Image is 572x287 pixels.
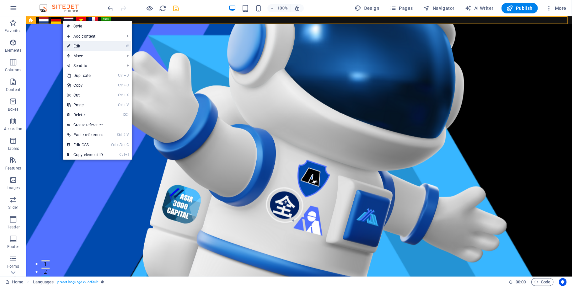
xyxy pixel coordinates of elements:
i: Ctrl [118,83,124,87]
p: Forms [7,264,19,269]
a: ⌦Delete [63,110,107,120]
span: Publish [507,5,533,11]
a: CtrlCCopy [63,81,107,90]
p: Columns [5,67,21,73]
i: ⌦ [123,113,128,117]
button: save [172,4,180,12]
i: Save (Ctrl+S) [172,5,180,12]
div: Design (Ctrl+Alt+Y) [352,3,382,13]
button: AI Writer [463,3,496,13]
h6: Session time [509,278,526,286]
i: Ctrl [118,93,124,97]
a: CtrlAltCEdit CSS [63,140,107,150]
button: 100% [267,4,291,12]
button: More [543,3,569,13]
span: Design [355,5,380,11]
a: Style [63,21,132,31]
p: Header [7,224,20,230]
img: Editor Logo [38,4,87,12]
nav: breadcrumb [33,278,104,286]
i: Undo: Move elements (Ctrl+Z) [107,5,114,12]
p: Footer [7,244,19,249]
button: 2 [15,251,23,253]
i: Ctrl [120,152,125,157]
a: Ctrl⇧VPaste references [63,130,107,140]
a: CtrlICopy element ID [63,150,107,160]
p: Features [5,166,21,171]
span: Pages [390,5,413,11]
i: I [125,152,128,157]
p: Tables [7,146,19,151]
span: AI Writer [465,5,494,11]
button: undo [107,4,114,12]
i: On resize automatically adjust zoom level to fit chosen device. [294,5,300,11]
a: ⏎Edit [63,41,107,51]
i: X [124,93,128,97]
span: Code [534,278,551,286]
i: Ctrl [111,143,116,147]
button: Publish [502,3,538,13]
i: ⏎ [126,44,128,48]
i: V [124,103,128,107]
i: D [124,73,128,78]
i: Ctrl [117,133,122,137]
span: . preset-language-v2-default [56,278,98,286]
button: Navigator [421,3,457,13]
span: More [546,5,566,11]
a: Send to [63,61,122,71]
p: Boxes [8,107,19,112]
i: V [127,133,128,137]
p: Accordion [4,126,22,132]
h6: 100% [277,4,288,12]
span: Click to select. Double-click to edit [33,278,54,286]
button: 3 [15,259,23,261]
a: CtrlXCut [63,90,107,100]
button: Design [352,3,382,13]
span: Add content [63,31,122,41]
span: 00 00 [516,278,526,286]
i: C [124,83,128,87]
i: Ctrl [118,73,124,78]
i: ⇧ [123,133,126,137]
button: Pages [387,3,415,13]
i: Alt [117,143,124,147]
span: : [520,279,521,284]
a: Click to cancel selection. Double-click to open Pages [5,278,23,286]
a: CtrlDDuplicate [63,71,107,81]
a: Create reference [63,120,132,130]
span: Navigator [424,5,455,11]
p: Elements [5,48,22,53]
button: Usercentrics [559,278,567,286]
span: Move [63,51,122,61]
button: Code [531,278,554,286]
p: Images [7,185,20,190]
button: 1 [15,243,23,245]
i: This element is a customizable preset [101,280,104,284]
i: Ctrl [118,103,124,107]
i: C [124,143,128,147]
p: Content [6,87,20,92]
p: Favorites [5,28,21,33]
button: reload [159,4,167,12]
p: Slider [8,205,18,210]
a: CtrlVPaste [63,100,107,110]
